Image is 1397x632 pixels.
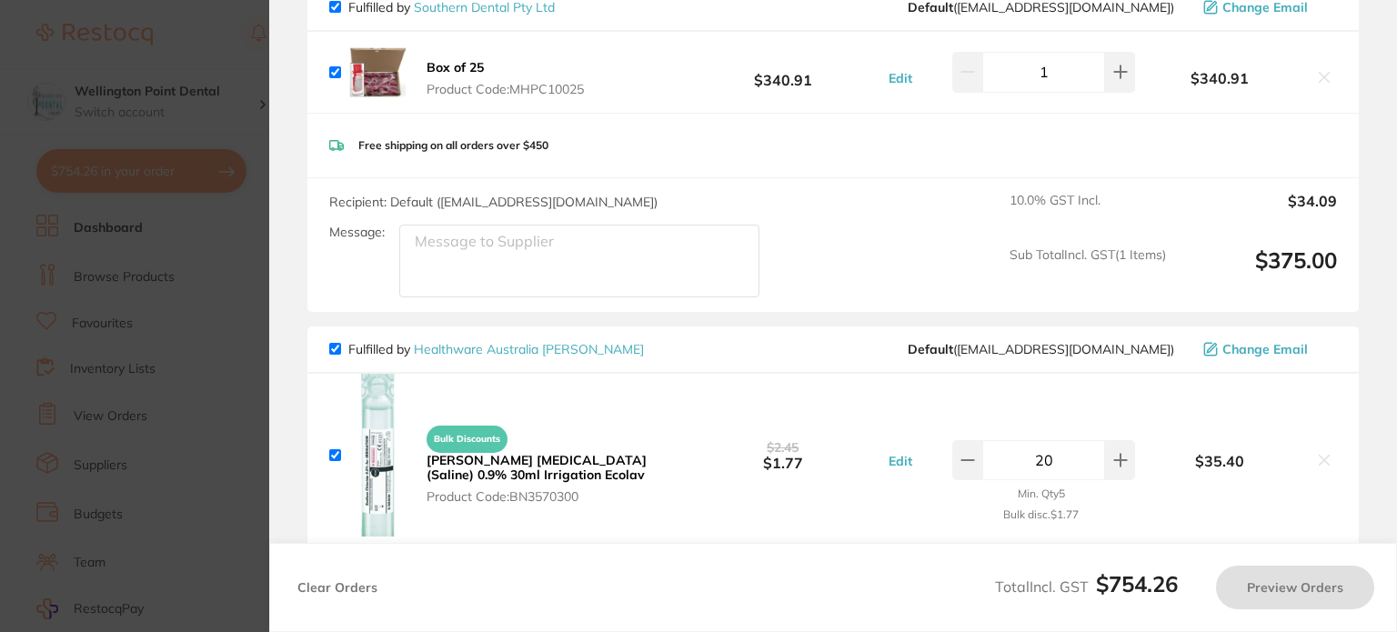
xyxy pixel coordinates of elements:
[427,426,508,453] span: Bulk Discounts
[414,341,644,357] a: Healthware Australia [PERSON_NAME]
[427,59,484,75] b: Box of 25
[427,82,584,96] span: Product Code: MHPC10025
[908,342,1174,356] span: info@healthwareaustralia.com.au
[908,341,953,357] b: Default
[358,139,548,152] p: Free shipping on all orders over $450
[1003,508,1079,521] small: Bulk disc. $1.77
[348,342,644,356] p: Fulfilled by
[995,577,1178,596] span: Total Incl. GST
[348,46,407,98] img: NDFxNWRmdw
[329,194,658,210] span: Recipient: Default ( [EMAIL_ADDRESS][DOMAIN_NAME] )
[883,453,918,469] button: Edit
[767,439,799,456] span: $2.45
[1135,70,1304,86] b: $340.91
[883,70,918,86] button: Edit
[329,225,385,240] label: Message:
[682,438,884,472] b: $1.77
[1018,487,1065,500] small: Min. Qty 5
[1010,193,1166,233] span: 10.0 % GST Incl.
[1096,570,1178,597] b: $754.26
[682,55,884,89] b: $340.91
[1135,453,1304,469] b: $35.40
[348,374,407,537] img: eWVlMzFxbg
[421,59,589,97] button: Box of 25 Product Code:MHPC10025
[427,489,677,504] span: Product Code: BN3570300
[292,566,383,609] button: Clear Orders
[427,452,647,483] b: [PERSON_NAME] [MEDICAL_DATA] (Saline) 0.9% 30ml Irrigation Ecolav
[1198,341,1337,357] button: Change Email
[1010,247,1166,297] span: Sub Total Incl. GST ( 1 Items)
[1216,566,1374,609] button: Preview Orders
[1181,193,1337,233] output: $34.09
[421,417,682,505] button: Bulk Discounts [PERSON_NAME] [MEDICAL_DATA] (Saline) 0.9% 30ml Irrigation Ecolav Product Code:BN3...
[1222,342,1308,356] span: Change Email
[1181,247,1337,297] output: $375.00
